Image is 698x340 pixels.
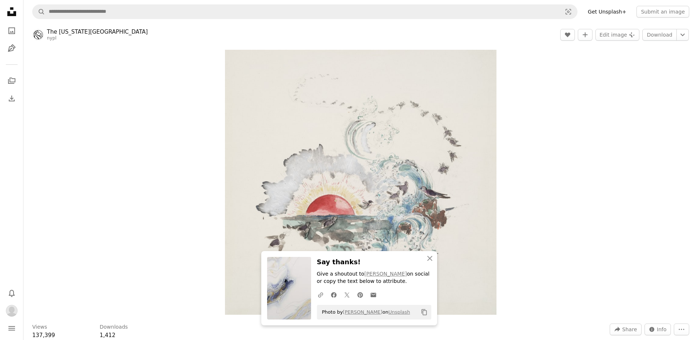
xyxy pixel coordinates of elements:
img: photo-1734548775954-9349a90c4404 [225,50,496,315]
a: Download History [4,91,19,106]
button: Visual search [559,5,577,19]
h3: Say thanks! [317,257,431,268]
a: Get Unsplash+ [583,6,631,18]
a: [PERSON_NAME] [364,271,407,277]
button: More Actions [674,324,689,335]
a: Share on Pinterest [354,287,367,302]
a: Photos [4,23,19,38]
button: Add to Collection [578,29,592,41]
span: Photo by on [318,306,410,318]
form: Find visuals sitewide [32,4,577,19]
a: The [US_STATE][GEOGRAPHIC_DATA] [47,28,148,36]
a: Share over email [367,287,380,302]
button: Menu [4,321,19,336]
a: Collections [4,74,19,88]
a: [PERSON_NAME] [343,309,383,315]
a: nypl [47,36,56,41]
a: Share on Facebook [327,287,340,302]
button: Zoom in on this image [225,50,496,315]
a: Unsplash [388,309,410,315]
button: Share this image [610,324,641,335]
button: Copy to clipboard [418,306,431,318]
h3: Downloads [100,324,128,331]
button: Stats about this image [645,324,671,335]
h3: Views [32,324,47,331]
button: Profile [4,303,19,318]
img: Avatar of user Khalil Zare [6,305,18,317]
button: Notifications [4,286,19,300]
span: 1,412 [100,332,115,339]
button: Submit an image [636,6,689,18]
span: Share [622,324,637,335]
span: Info [657,324,667,335]
button: Edit image [595,29,639,41]
button: Search Unsplash [33,5,45,19]
a: Share on Twitter [340,287,354,302]
span: 137,399 [32,332,55,339]
button: Like [560,29,575,41]
a: Download [642,29,677,41]
img: Go to The New York Public Library's profile [32,29,44,41]
a: Illustrations [4,41,19,56]
p: Give a shoutout to on social or copy the text below to attribute. [317,270,431,285]
button: Choose download size [676,29,689,41]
